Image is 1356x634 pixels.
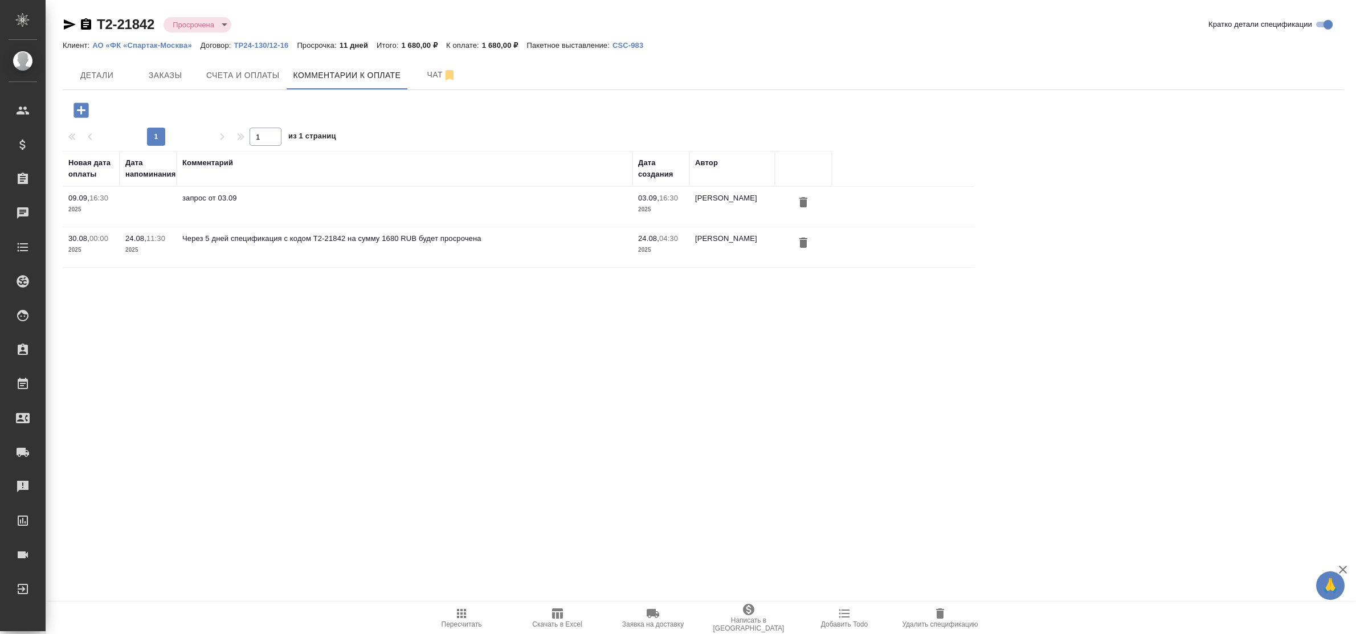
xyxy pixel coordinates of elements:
[234,41,297,50] p: ТР24-130/12-16
[401,41,446,50] p: 1 680,00 ₽
[63,18,76,31] button: Скопировать ссылку для ЯМессенджера
[638,157,684,180] div: Дата создания
[612,41,652,50] p: CSC-983
[446,41,482,50] p: К оплате:
[68,244,114,256] p: 2025
[97,17,154,32] a: Т2-21842
[182,233,627,244] p: Через 5 дней спецификация с кодом Т2-21842 на сумму 1680 RUB будет просрочена
[794,193,813,214] button: Удалить
[695,157,718,169] div: Автор
[638,194,659,202] p: 03.09,
[182,157,233,169] div: Комментарий
[206,68,280,83] span: Счета и оплаты
[612,40,652,50] a: CSC-983
[638,234,659,243] p: 24.08,
[70,68,124,83] span: Детали
[638,204,684,215] p: 2025
[482,41,527,50] p: 1 680,00 ₽
[68,194,89,202] p: 09.09,
[89,194,108,202] p: 16:30
[1316,571,1345,600] button: 🙏
[138,68,193,83] span: Заказы
[68,234,89,243] p: 30.08,
[89,234,108,243] p: 00:00
[659,194,678,202] p: 16:30
[297,41,339,50] p: Просрочка:
[92,40,201,50] a: АО «ФК «Спартак-Москва»
[340,41,377,50] p: 11 дней
[125,234,146,243] p: 24.08,
[689,187,775,227] td: [PERSON_NAME]
[182,193,627,204] p: запрос от 03.09
[1321,574,1340,598] span: 🙏
[68,204,114,215] p: 2025
[526,41,612,50] p: Пакетное выставление:
[92,41,201,50] p: АО «ФК «Спартак-Москва»
[125,157,175,180] div: Дата напоминания
[66,99,97,122] button: Добавить комментарий
[79,18,93,31] button: Скопировать ссылку
[201,41,234,50] p: Договор:
[443,68,456,82] svg: Отписаться
[164,17,231,32] div: Просрочена
[689,227,775,267] td: [PERSON_NAME]
[63,41,92,50] p: Клиент:
[125,244,171,256] p: 2025
[293,68,401,83] span: Комментарии к оплате
[659,234,678,243] p: 04:30
[288,129,336,146] span: из 1 страниц
[377,41,401,50] p: Итого:
[234,40,297,50] a: ТР24-130/12-16
[68,157,114,180] div: Новая дата оплаты
[638,244,684,256] p: 2025
[169,20,218,30] button: Просрочена
[146,234,165,243] p: 11:30
[414,68,469,82] span: Чат
[794,233,813,254] button: Удалить
[1208,19,1312,30] span: Кратко детали спецификации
